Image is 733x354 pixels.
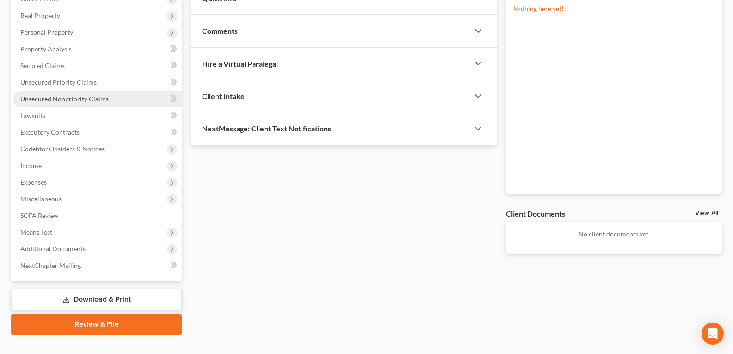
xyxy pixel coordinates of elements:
[13,91,182,107] a: Unsecured Nonpriority Claims
[702,323,724,345] div: Open Intercom Messenger
[20,178,47,186] span: Expenses
[513,230,715,239] p: No client documents yet.
[20,195,62,203] span: Miscellaneous
[202,92,245,100] span: Client Intake
[20,245,86,253] span: Additional Documents
[20,28,73,36] span: Personal Property
[13,74,182,91] a: Unsecured Priority Claims
[20,145,105,153] span: Codebtors Insiders & Notices
[20,62,65,69] span: Secured Claims
[13,107,182,124] a: Lawsuits
[20,128,80,136] span: Executory Contracts
[20,228,52,236] span: Means Test
[513,4,715,13] p: Nothing here yet!
[13,124,182,141] a: Executory Contracts
[695,210,718,217] a: View All
[13,207,182,224] a: SOFA Review
[20,112,45,119] span: Lawsuits
[13,57,182,74] a: Secured Claims
[202,26,238,35] span: Comments
[13,41,182,57] a: Property Analysis
[202,124,331,133] span: NextMessage: Client Text Notifications
[20,12,60,19] span: Real Property
[20,161,42,169] span: Income
[20,45,72,53] span: Property Analysis
[506,209,565,218] div: Client Documents
[11,314,182,335] a: Review & File
[20,78,97,86] span: Unsecured Priority Claims
[20,261,81,269] span: NextChapter Mailing
[20,211,59,219] span: SOFA Review
[202,59,278,68] span: Hire a Virtual Paralegal
[11,289,182,311] a: Download & Print
[20,95,109,103] span: Unsecured Nonpriority Claims
[13,257,182,274] a: NextChapter Mailing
